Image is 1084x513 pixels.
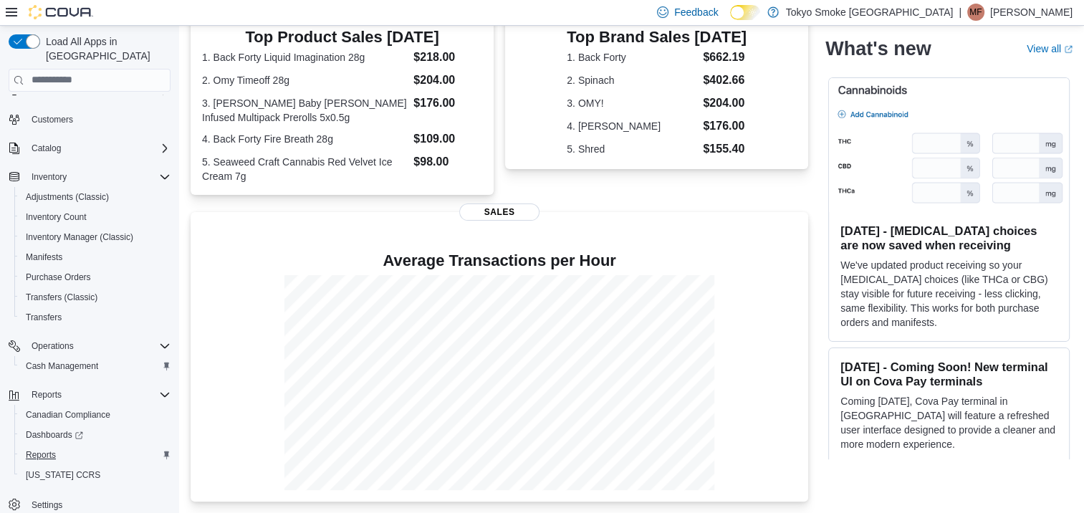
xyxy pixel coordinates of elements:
span: Inventory Manager (Classic) [20,229,171,246]
dd: $176.00 [413,95,482,112]
dt: 4. Back Forty Fire Breath 28g [202,132,408,146]
a: Dashboards [14,425,176,445]
span: Manifests [26,251,62,263]
p: Tokyo Smoke [GEOGRAPHIC_DATA] [786,4,954,21]
a: Inventory Manager (Classic) [20,229,139,246]
span: Operations [32,340,74,352]
span: Adjustments (Classic) [20,188,171,206]
span: Inventory [32,171,67,183]
a: Dashboards [20,426,89,444]
a: Canadian Compliance [20,406,116,423]
dd: $155.40 [703,140,747,158]
dt: 5. Seaweed Craft Cannabis Red Velvet Ice Cream 7g [202,155,408,183]
span: Reports [26,449,56,461]
input: Dark Mode [730,5,760,20]
span: Reports [32,389,62,401]
a: Transfers [20,309,67,326]
span: Washington CCRS [20,466,171,484]
dt: 1. Back Forty Liquid Imagination 28g [202,50,408,64]
span: Catalog [26,140,171,157]
button: Inventory Count [14,207,176,227]
button: Operations [3,336,176,356]
a: Purchase Orders [20,269,97,286]
button: Cash Management [14,356,176,376]
dt: 4. [PERSON_NAME] [567,119,697,133]
span: Dashboards [26,429,83,441]
button: Manifests [14,247,176,267]
span: Cash Management [20,358,171,375]
button: Transfers [14,307,176,327]
span: Transfers (Classic) [26,292,97,303]
h3: [DATE] - [MEDICAL_DATA] choices are now saved when receiving [840,224,1057,252]
dt: 2. Omy Timeoff 28g [202,73,408,87]
dd: $98.00 [413,153,482,171]
span: Dark Mode [730,20,731,21]
span: Adjustments (Classic) [26,191,109,203]
span: MF [969,4,982,21]
button: Inventory Manager (Classic) [14,227,176,247]
span: Inventory Manager (Classic) [26,231,133,243]
a: Reports [20,446,62,464]
span: Reports [20,446,171,464]
dt: 3. [PERSON_NAME] Baby [PERSON_NAME] Infused Multipack Prerolls 5x0.5g [202,96,408,125]
h2: What's new [825,37,931,60]
span: Canadian Compliance [26,409,110,421]
h3: Top Product Sales [DATE] [202,29,482,46]
button: Customers [3,109,176,130]
p: We've updated product receiving so your [MEDICAL_DATA] choices (like THCa or CBG) stay visible fo... [840,258,1057,330]
span: Sales [459,203,539,221]
span: [US_STATE] CCRS [26,469,100,481]
button: Canadian Compliance [14,405,176,425]
button: Reports [26,386,67,403]
span: Inventory [26,168,171,186]
a: [US_STATE] CCRS [20,466,106,484]
p: [PERSON_NAME] [990,4,1073,21]
span: Load All Apps in [GEOGRAPHIC_DATA] [40,34,171,63]
span: Inventory Count [20,208,171,226]
span: Manifests [20,249,171,266]
dd: $176.00 [703,118,747,135]
a: Manifests [20,249,68,266]
a: Inventory Count [20,208,92,226]
span: Transfers [26,312,62,323]
h3: [DATE] - Coming Soon! New terminal UI on Cova Pay terminals [840,360,1057,388]
button: Transfers (Classic) [14,287,176,307]
button: Inventory [3,167,176,187]
a: Customers [26,111,79,128]
span: Cash Management [26,360,98,372]
a: Cash Management [20,358,104,375]
div: Matthew Frolander [967,4,984,21]
dd: $204.00 [703,95,747,112]
span: Catalog [32,143,61,154]
a: Transfers (Classic) [20,289,103,306]
dd: $662.19 [703,49,747,66]
span: Settings [32,499,62,511]
h3: Top Brand Sales [DATE] [567,29,747,46]
span: Dashboards [20,426,171,444]
dd: $402.66 [703,72,747,89]
span: Transfers (Classic) [20,289,171,306]
span: Purchase Orders [20,269,171,286]
dt: 3. OMY! [567,96,697,110]
button: Reports [14,445,176,465]
button: Catalog [26,140,67,157]
img: Cova [29,5,93,19]
p: | [959,4,961,21]
span: Settings [26,495,171,513]
dd: $218.00 [413,49,482,66]
dd: $204.00 [413,72,482,89]
span: Transfers [20,309,171,326]
button: Catalog [3,138,176,158]
a: Adjustments (Classic) [20,188,115,206]
button: Operations [26,337,80,355]
span: Operations [26,337,171,355]
button: Purchase Orders [14,267,176,287]
button: Adjustments (Classic) [14,187,176,207]
svg: External link [1064,45,1073,54]
a: View allExternal link [1027,43,1073,54]
dt: 1. Back Forty [567,50,697,64]
span: Canadian Compliance [20,406,171,423]
p: Coming [DATE], Cova Pay terminal in [GEOGRAPHIC_DATA] will feature a refreshed user interface des... [840,394,1057,451]
dt: 2. Spinach [567,73,697,87]
button: Inventory [26,168,72,186]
